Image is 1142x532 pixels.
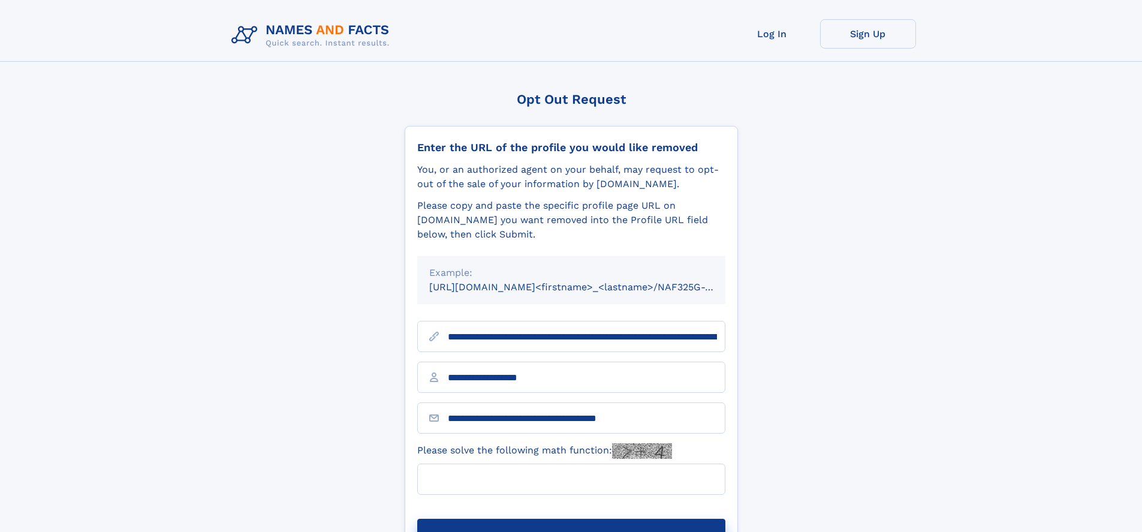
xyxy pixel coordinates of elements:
[429,281,748,293] small: [URL][DOMAIN_NAME]<firstname>_<lastname>/NAF325G-xxxxxxxx
[429,266,713,280] div: Example:
[417,163,725,191] div: You, or an authorized agent on your behalf, may request to opt-out of the sale of your informatio...
[417,443,672,459] label: Please solve the following math function:
[417,141,725,154] div: Enter the URL of the profile you would like removed
[724,19,820,49] a: Log In
[820,19,916,49] a: Sign Up
[227,19,399,52] img: Logo Names and Facts
[405,92,738,107] div: Opt Out Request
[417,199,725,242] div: Please copy and paste the specific profile page URL on [DOMAIN_NAME] you want removed into the Pr...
